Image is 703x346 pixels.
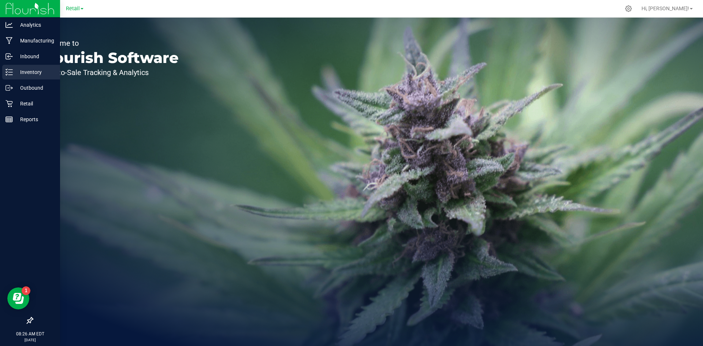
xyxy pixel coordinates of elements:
[13,36,57,45] p: Manufacturing
[624,5,633,12] div: Manage settings
[13,68,57,77] p: Inventory
[40,51,179,65] p: Flourish Software
[13,99,57,108] p: Retail
[5,84,13,92] inline-svg: Outbound
[641,5,689,11] span: Hi, [PERSON_NAME]!
[5,116,13,123] inline-svg: Reports
[5,100,13,107] inline-svg: Retail
[7,287,29,309] iframe: Resource center
[5,37,13,44] inline-svg: Manufacturing
[13,83,57,92] p: Outbound
[5,53,13,60] inline-svg: Inbound
[3,337,57,343] p: [DATE]
[13,21,57,29] p: Analytics
[5,21,13,29] inline-svg: Analytics
[40,69,179,76] p: Seed-to-Sale Tracking & Analytics
[13,115,57,124] p: Reports
[13,52,57,61] p: Inbound
[40,40,179,47] p: Welcome to
[66,5,80,12] span: Retail
[3,331,57,337] p: 08:26 AM EDT
[22,286,30,295] iframe: Resource center unread badge
[5,68,13,76] inline-svg: Inventory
